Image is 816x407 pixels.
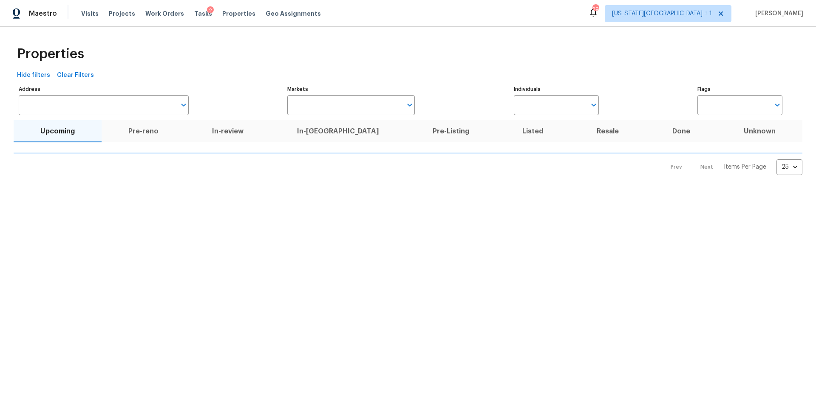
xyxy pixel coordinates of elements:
[404,99,416,111] button: Open
[592,5,598,14] div: 29
[54,68,97,83] button: Clear Filters
[107,125,180,137] span: Pre-reno
[17,50,84,58] span: Properties
[722,125,797,137] span: Unknown
[752,9,803,18] span: [PERSON_NAME]
[776,156,802,178] div: 25
[651,125,712,137] span: Done
[57,70,94,81] span: Clear Filters
[29,9,57,18] span: Maestro
[588,99,600,111] button: Open
[275,125,401,137] span: In-[GEOGRAPHIC_DATA]
[19,87,189,92] label: Address
[287,87,415,92] label: Markets
[612,9,712,18] span: [US_STATE][GEOGRAPHIC_DATA] + 1
[190,125,265,137] span: In-review
[411,125,491,137] span: Pre-Listing
[266,9,321,18] span: Geo Assignments
[724,163,766,171] p: Items Per Page
[19,125,96,137] span: Upcoming
[697,87,782,92] label: Flags
[17,70,50,81] span: Hide filters
[14,68,54,83] button: Hide filters
[109,9,135,18] span: Projects
[194,11,212,17] span: Tasks
[501,125,565,137] span: Listed
[575,125,640,137] span: Resale
[771,99,783,111] button: Open
[178,99,190,111] button: Open
[514,87,599,92] label: Individuals
[663,159,802,175] nav: Pagination Navigation
[222,9,255,18] span: Properties
[207,6,214,15] div: 2
[81,9,99,18] span: Visits
[145,9,184,18] span: Work Orders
